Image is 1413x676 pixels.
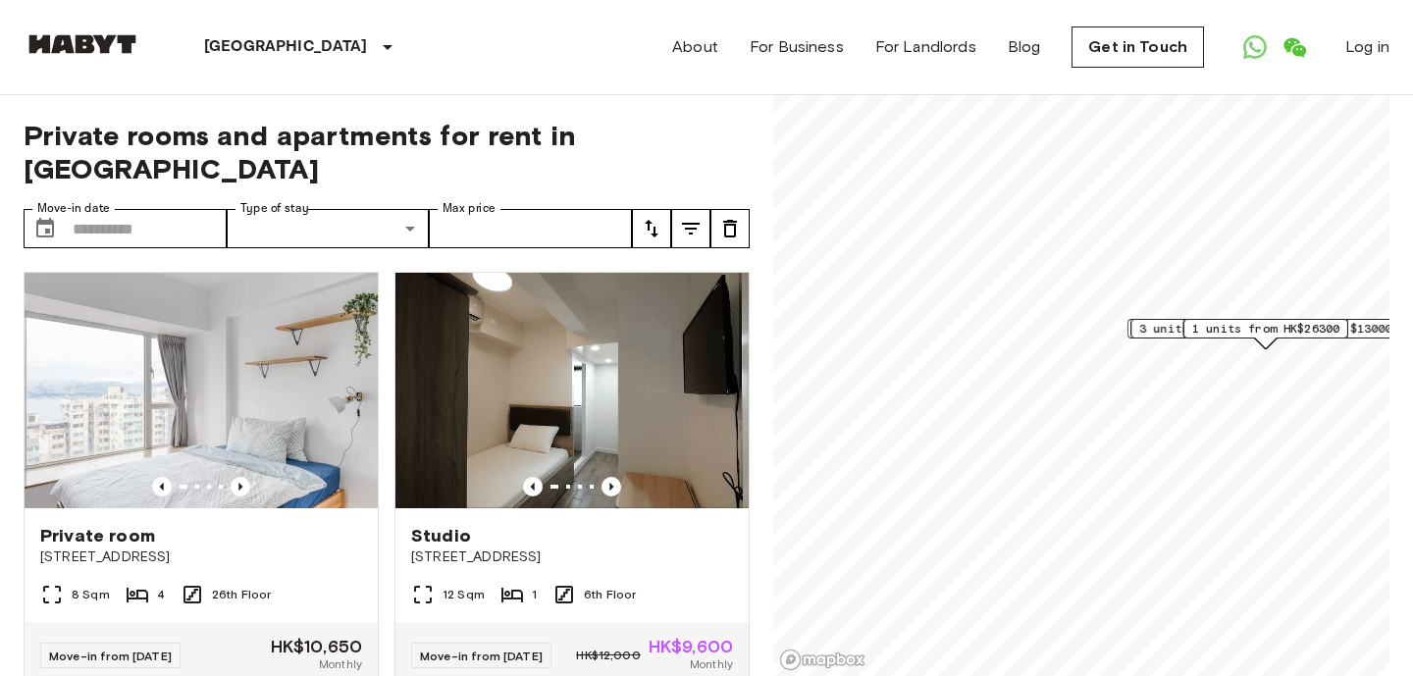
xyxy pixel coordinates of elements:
[532,586,537,603] span: 1
[25,273,378,508] img: Marketing picture of unit HK-01-028-001-02
[632,209,671,248] button: tune
[672,35,718,59] a: About
[671,209,710,248] button: tune
[1183,319,1348,349] div: Map marker
[1072,26,1204,68] a: Get in Touch
[710,209,750,248] button: tune
[271,638,362,655] span: HK$10,650
[649,638,733,655] span: HK$9,600
[576,647,640,664] span: HK$12,000
[779,649,865,671] a: Mapbox logo
[1345,35,1389,59] a: Log in
[602,477,621,496] button: Previous image
[1275,27,1314,67] a: Open WeChat
[1008,35,1041,59] a: Blog
[443,586,485,603] span: 12 Sqm
[1192,320,1339,338] span: 1 units from HK$26300
[26,209,65,248] button: Choose date
[40,547,362,567] span: [STREET_ADDRESS]
[1130,319,1400,349] div: Map marker
[443,200,496,217] label: Max price
[24,119,750,185] span: Private rooms and apartments for rent in [GEOGRAPHIC_DATA]
[523,477,543,496] button: Previous image
[152,477,172,496] button: Previous image
[72,586,110,603] span: 8 Sqm
[204,35,368,59] p: [GEOGRAPHIC_DATA]
[395,273,749,508] img: Marketing picture of unit HK-01-067-028-01
[411,524,471,547] span: Studio
[24,34,141,54] img: Habyt
[875,35,976,59] a: For Landlords
[319,655,362,673] span: Monthly
[240,200,309,217] label: Type of stay
[231,477,250,496] button: Previous image
[584,586,636,603] span: 6th Floor
[40,524,155,547] span: Private room
[212,586,272,603] span: 26th Floor
[157,586,165,603] span: 4
[750,35,844,59] a: For Business
[1139,320,1391,338] span: 3 units from [GEOGRAPHIC_DATA]$13000
[690,655,733,673] span: Monthly
[411,547,733,567] span: [STREET_ADDRESS]
[1127,319,1405,349] div: Map marker
[49,649,172,663] span: Move-in from [DATE]
[1235,27,1275,67] a: Open WhatsApp
[420,649,543,663] span: Move-in from [DATE]
[37,200,110,217] label: Move-in date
